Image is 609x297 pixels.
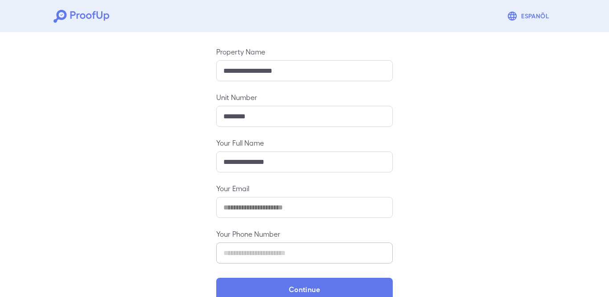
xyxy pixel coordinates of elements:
[503,7,556,25] button: Espanõl
[216,92,393,102] label: Unit Number
[216,138,393,148] label: Your Full Name
[216,183,393,193] label: Your Email
[216,46,393,57] label: Property Name
[216,229,393,239] label: Your Phone Number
